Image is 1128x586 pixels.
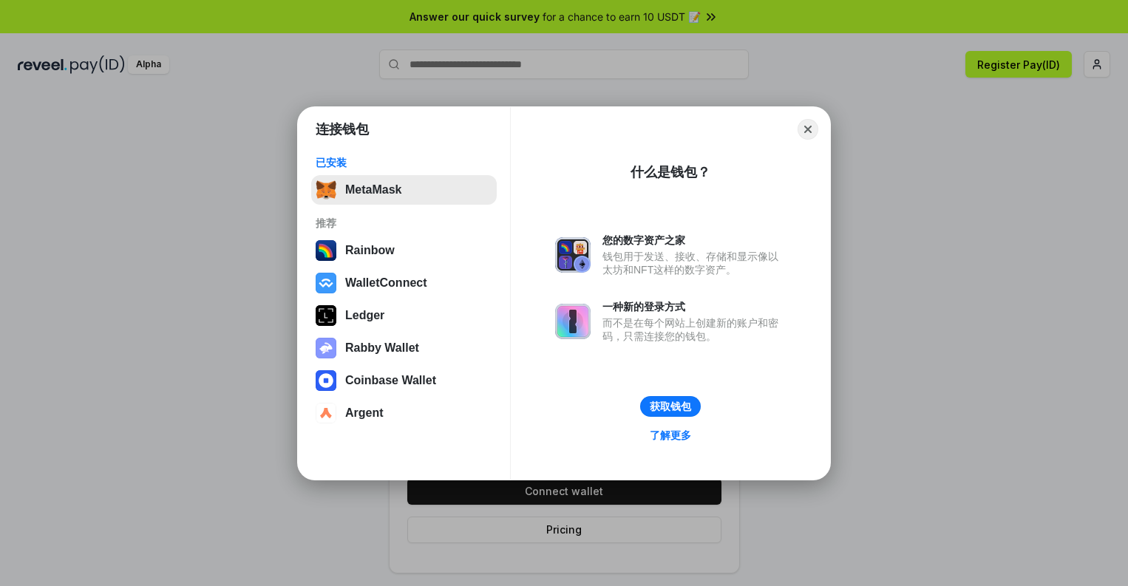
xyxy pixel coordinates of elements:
img: svg+xml,%3Csvg%20xmlns%3D%22http%3A%2F%2Fwww.w3.org%2F2000%2Fsvg%22%20fill%3D%22none%22%20viewBox... [555,304,591,339]
h1: 连接钱包 [316,120,369,138]
button: Rainbow [311,236,497,265]
button: Coinbase Wallet [311,366,497,395]
div: MetaMask [345,183,401,197]
img: svg+xml,%3Csvg%20xmlns%3D%22http%3A%2F%2Fwww.w3.org%2F2000%2Fsvg%22%20fill%3D%22none%22%20viewBox... [316,338,336,358]
div: Rabby Wallet [345,341,419,355]
img: svg+xml,%3Csvg%20width%3D%2228%22%20height%3D%2228%22%20viewBox%3D%220%200%2028%2028%22%20fill%3D... [316,370,336,391]
div: 已安装 [316,156,492,169]
div: 一种新的登录方式 [602,300,786,313]
img: svg+xml,%3Csvg%20width%3D%22120%22%20height%3D%22120%22%20viewBox%3D%220%200%20120%20120%22%20fil... [316,240,336,261]
div: Ledger [345,309,384,322]
img: svg+xml,%3Csvg%20fill%3D%22none%22%20height%3D%2233%22%20viewBox%3D%220%200%2035%2033%22%20width%... [316,180,336,200]
div: Coinbase Wallet [345,374,436,387]
div: WalletConnect [345,276,427,290]
div: Argent [345,406,384,420]
div: 什么是钱包？ [631,163,710,181]
button: Close [798,119,818,140]
div: Rainbow [345,244,395,257]
button: Argent [311,398,497,428]
div: 获取钱包 [650,400,691,413]
img: svg+xml,%3Csvg%20width%3D%2228%22%20height%3D%2228%22%20viewBox%3D%220%200%2028%2028%22%20fill%3D... [316,403,336,423]
div: 了解更多 [650,429,691,442]
div: 而不是在每个网站上创建新的账户和密码，只需连接您的钱包。 [602,316,786,343]
img: svg+xml,%3Csvg%20width%3D%2228%22%20height%3D%2228%22%20viewBox%3D%220%200%2028%2028%22%20fill%3D... [316,273,336,293]
img: svg+xml,%3Csvg%20xmlns%3D%22http%3A%2F%2Fwww.w3.org%2F2000%2Fsvg%22%20fill%3D%22none%22%20viewBox... [555,237,591,273]
a: 了解更多 [641,426,700,445]
button: Rabby Wallet [311,333,497,363]
div: 您的数字资产之家 [602,234,786,247]
div: 钱包用于发送、接收、存储和显示像以太坊和NFT这样的数字资产。 [602,250,786,276]
div: 推荐 [316,217,492,230]
button: WalletConnect [311,268,497,298]
button: Ledger [311,301,497,330]
button: MetaMask [311,175,497,205]
button: 获取钱包 [640,396,701,417]
img: svg+xml,%3Csvg%20xmlns%3D%22http%3A%2F%2Fwww.w3.org%2F2000%2Fsvg%22%20width%3D%2228%22%20height%3... [316,305,336,326]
